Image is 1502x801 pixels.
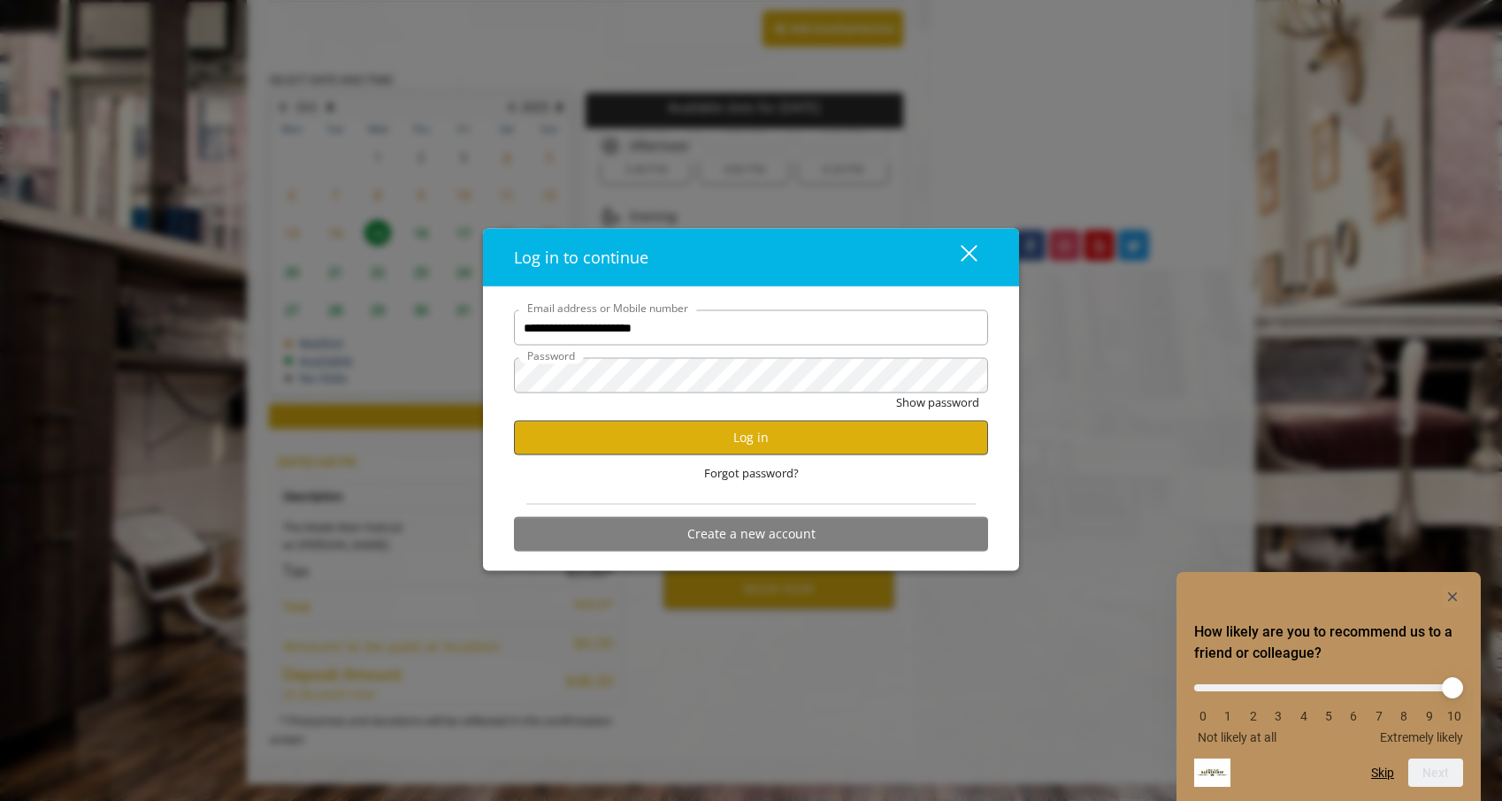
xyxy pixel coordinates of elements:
[1320,709,1337,723] li: 5
[514,310,988,346] input: Email address or Mobile number
[1194,586,1463,787] div: How likely are you to recommend us to a friend or colleague? Select an option from 0 to 10, with ...
[704,463,799,482] span: Forgot password?
[514,420,988,454] button: Log in
[1408,759,1463,787] button: Next question
[1371,766,1394,780] button: Skip
[1194,622,1463,664] h2: How likely are you to recommend us to a friend or colleague? Select an option from 0 to 10, with ...
[514,516,988,551] button: Create a new account
[1198,730,1276,744] span: Not likely at all
[1445,709,1463,723] li: 10
[1395,709,1413,723] li: 8
[940,244,976,271] div: close dialog
[896,393,979,412] button: Show password
[518,347,584,364] label: Password
[1370,709,1388,723] li: 7
[1269,709,1287,723] li: 3
[518,300,697,317] label: Email address or Mobile number
[1295,709,1313,723] li: 4
[1345,709,1362,723] li: 6
[1442,586,1463,607] button: Hide survey
[1245,709,1262,723] li: 2
[514,247,648,268] span: Log in to continue
[514,358,988,393] input: Password
[1421,709,1438,723] li: 9
[1219,709,1237,723] li: 1
[1380,730,1463,744] span: Extremely likely
[1194,671,1463,744] div: How likely are you to recommend us to a friend or colleague? Select an option from 0 to 10, with ...
[928,239,988,275] button: close dialog
[1194,709,1212,723] li: 0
